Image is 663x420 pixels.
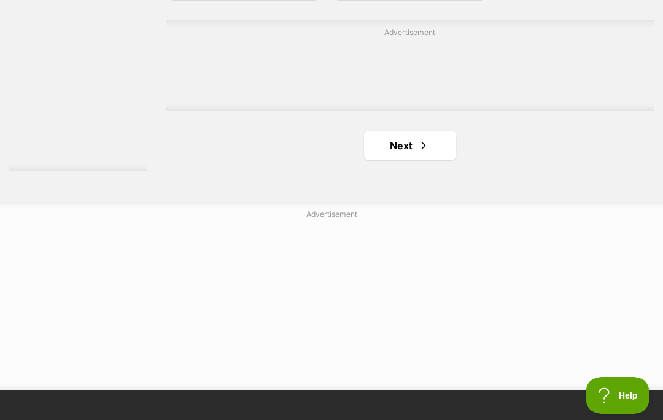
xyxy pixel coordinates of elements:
[34,224,629,378] iframe: Advertisement
[586,377,651,414] iframe: Help Scout Beacon - Open
[187,43,634,98] iframe: Advertisement
[166,20,654,111] div: Advertisement
[166,131,654,160] nav: Pagination
[364,131,456,160] a: Next page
